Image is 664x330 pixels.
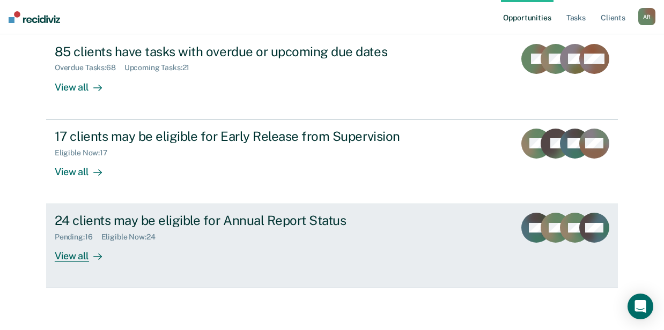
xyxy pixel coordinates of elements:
div: 85 clients have tasks with overdue or upcoming due dates [55,44,431,59]
div: View all [55,157,115,178]
div: Overdue Tasks : 68 [55,63,124,72]
a: 17 clients may be eligible for Early Release from SupervisionEligible Now:17View all [46,119,618,204]
div: Upcoming Tasks : 21 [124,63,198,72]
div: Eligible Now : 17 [55,148,116,157]
div: View all [55,72,115,93]
div: A R [638,8,655,25]
div: Pending : 16 [55,232,101,242]
div: Open Intercom Messenger [628,294,653,319]
img: Recidiviz [9,11,60,23]
div: Eligible Now : 24 [101,232,164,242]
a: 24 clients may be eligible for Annual Report StatusPending:16Eligible Now:24View all [46,204,618,288]
a: 85 clients have tasks with overdue or upcoming due datesOverdue Tasks:68Upcoming Tasks:21View all [46,35,618,119]
div: 24 clients may be eligible for Annual Report Status [55,213,431,228]
button: AR [638,8,655,25]
div: 17 clients may be eligible for Early Release from Supervision [55,129,431,144]
div: View all [55,242,115,262]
